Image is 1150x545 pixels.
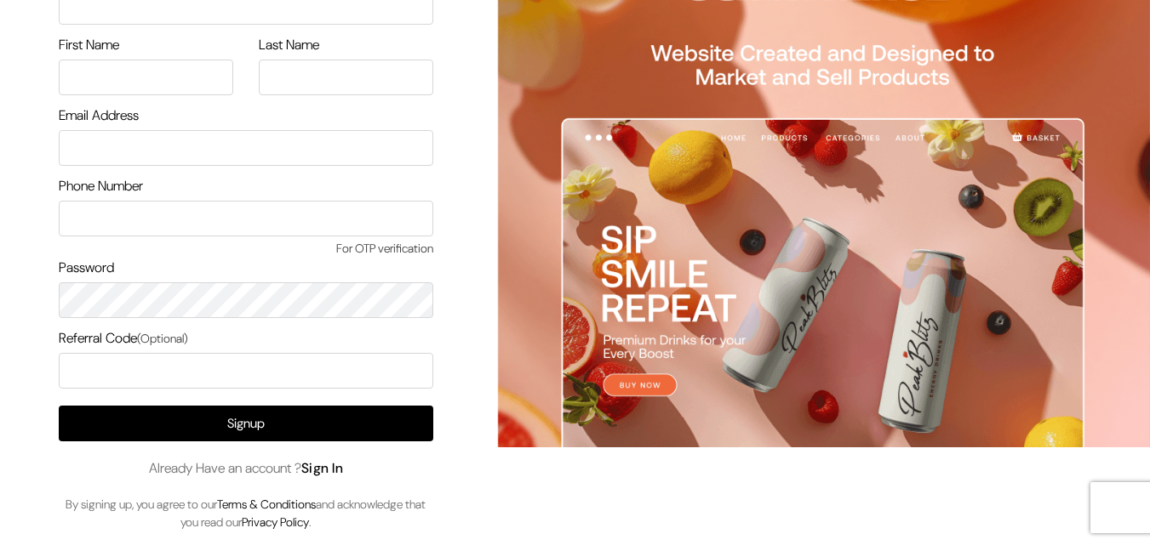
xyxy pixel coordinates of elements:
[59,240,433,258] span: For OTP verification
[259,35,319,55] label: Last Name
[59,258,114,278] label: Password
[59,406,433,441] button: Signup
[301,459,344,477] a: Sign In
[137,331,188,346] span: (Optional)
[59,176,143,196] label: Phone Number
[242,514,309,530] a: Privacy Policy
[59,35,119,55] label: First Name
[59,496,433,531] p: By signing up, you agree to our and acknowledge that you read our .
[59,105,139,126] label: Email Address
[59,328,188,349] label: Referral Code
[217,497,316,512] a: Terms & Conditions
[149,458,344,479] span: Already Have an account ?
